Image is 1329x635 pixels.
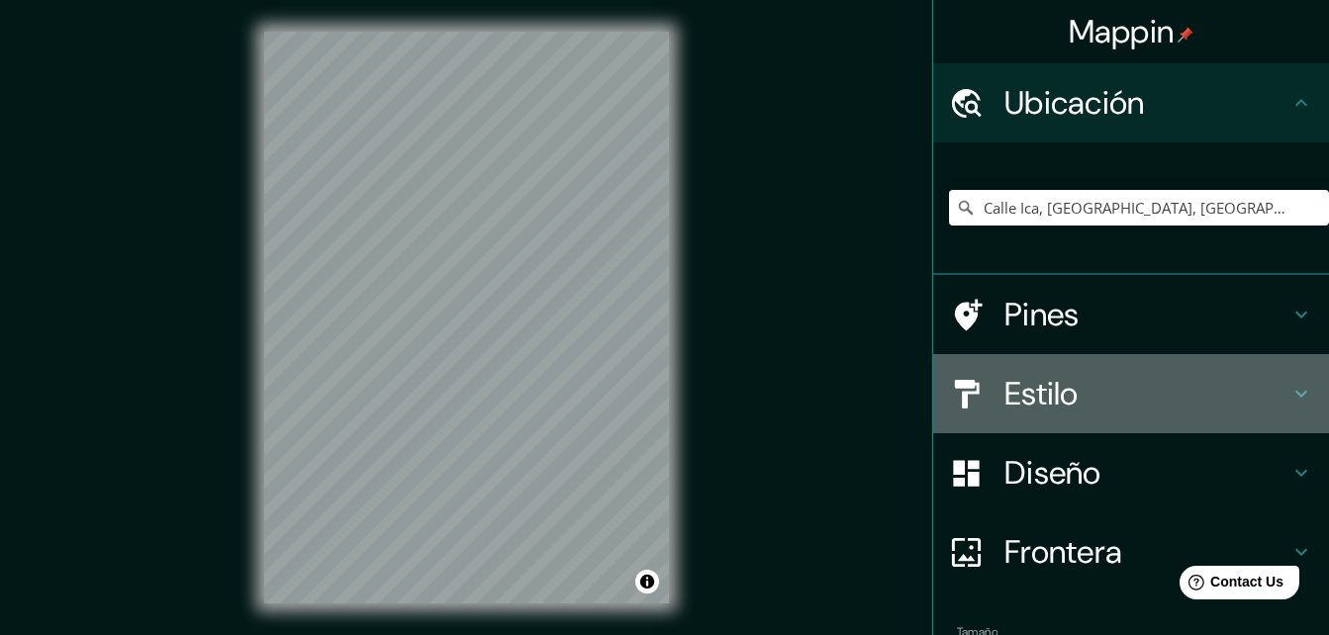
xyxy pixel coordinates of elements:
[635,570,659,593] button: Alternar atribución
[933,433,1329,512] div: Diseño
[949,190,1329,226] input: Elige tu ciudad o área
[933,512,1329,591] div: Frontera
[1004,532,1289,572] h4: Frontera
[1178,27,1193,43] img: pin-icon.png
[1069,11,1175,52] font: Mappin
[1004,83,1289,123] h4: Ubicación
[1004,295,1289,334] h4: Pines
[933,354,1329,433] div: Estilo
[933,275,1329,354] div: Pines
[1004,374,1289,413] h4: Estilo
[1153,558,1307,613] iframe: Help widget launcher
[1004,453,1289,493] h4: Diseño
[933,63,1329,142] div: Ubicación
[264,32,669,603] canvas: Mapa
